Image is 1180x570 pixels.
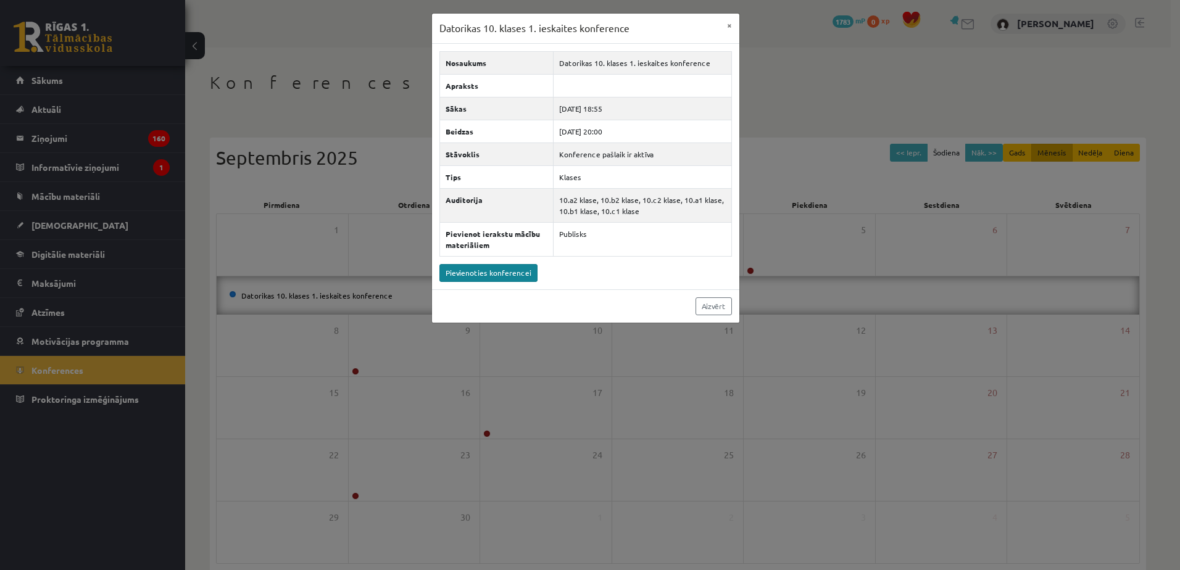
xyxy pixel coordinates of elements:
[554,97,731,120] td: [DATE] 18:55
[439,222,554,256] th: Pievienot ierakstu mācību materiāliem
[439,51,554,74] th: Nosaukums
[439,120,554,142] th: Beidzas
[439,188,554,222] th: Auditorija
[439,264,538,282] a: Pievienoties konferencei
[554,222,731,256] td: Publisks
[554,188,731,222] td: 10.a2 klase, 10.b2 klase, 10.c2 klase, 10.a1 klase, 10.b1 klase, 10.c1 klase
[720,14,739,37] button: ×
[439,97,554,120] th: Sākas
[696,297,732,315] a: Aizvērt
[439,74,554,97] th: Apraksts
[439,142,554,165] th: Stāvoklis
[439,165,554,188] th: Tips
[554,51,731,74] td: Datorikas 10. klases 1. ieskaites konference
[554,120,731,142] td: [DATE] 20:00
[554,165,731,188] td: Klases
[439,21,629,36] h3: Datorikas 10. klases 1. ieskaites konference
[554,142,731,165] td: Konference pašlaik ir aktīva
